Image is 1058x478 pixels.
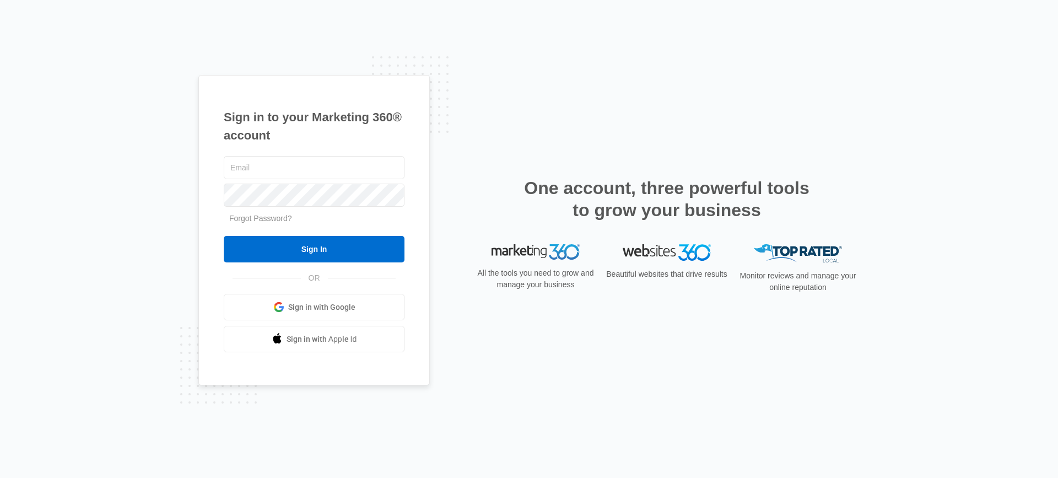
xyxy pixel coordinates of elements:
[224,236,404,262] input: Sign In
[754,244,842,262] img: Top Rated Local
[224,326,404,352] a: Sign in with Apple Id
[301,272,328,284] span: OR
[521,177,813,221] h2: One account, three powerful tools to grow your business
[224,108,404,144] h1: Sign in to your Marketing 360® account
[736,270,860,293] p: Monitor reviews and manage your online reputation
[492,244,580,260] img: Marketing 360
[605,268,728,280] p: Beautiful websites that drive results
[229,214,292,223] a: Forgot Password?
[474,267,597,291] p: All the tools you need to grow and manage your business
[288,302,355,313] span: Sign in with Google
[287,334,357,345] span: Sign in with Apple Id
[224,156,404,179] input: Email
[623,244,711,260] img: Websites 360
[224,294,404,320] a: Sign in with Google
